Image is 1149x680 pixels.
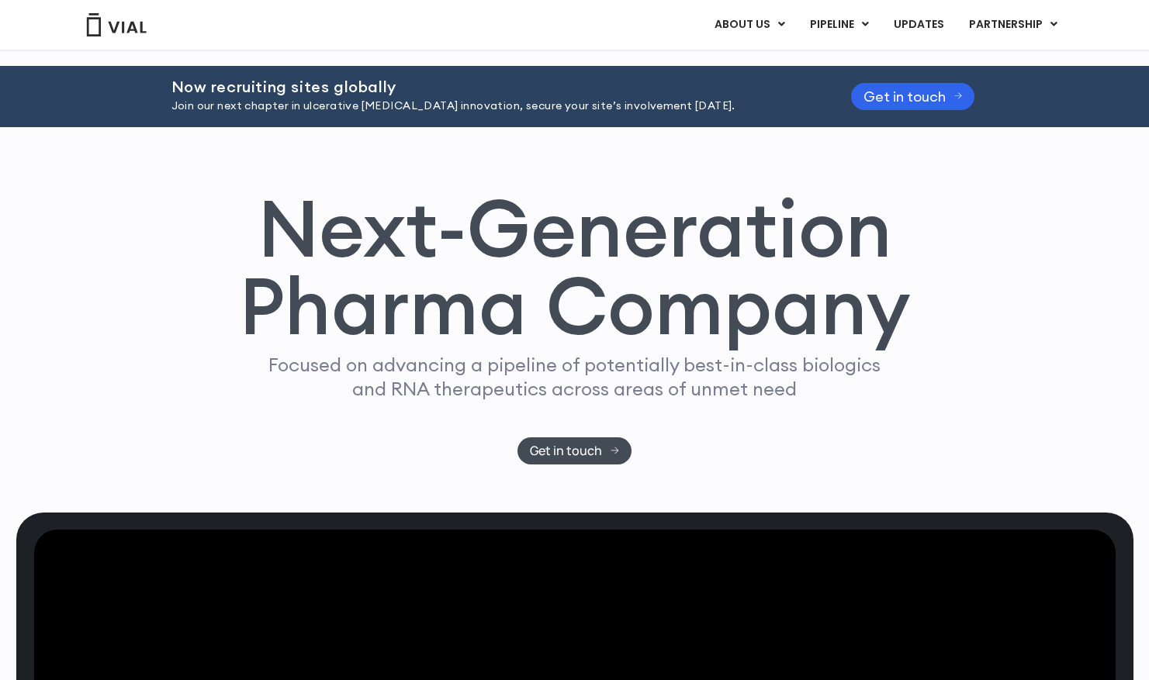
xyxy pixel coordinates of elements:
[171,78,812,95] h2: Now recruiting sites globally
[517,437,632,464] a: Get in touch
[957,12,1070,38] a: PARTNERSHIPMenu Toggle
[262,353,888,401] p: Focused on advancing a pipeline of potentially best-in-class biologics and RNA therapeutics acros...
[171,98,812,115] p: Join our next chapter in ulcerative [MEDICAL_DATA] innovation, secure your site’s involvement [DA...
[239,189,911,346] h1: Next-Generation Pharma Company
[863,91,946,102] span: Get in touch
[530,445,602,457] span: Get in touch
[702,12,797,38] a: ABOUT USMenu Toggle
[85,13,147,36] img: Vial Logo
[881,12,956,38] a: UPDATES
[798,12,881,38] a: PIPELINEMenu Toggle
[851,83,975,110] a: Get in touch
